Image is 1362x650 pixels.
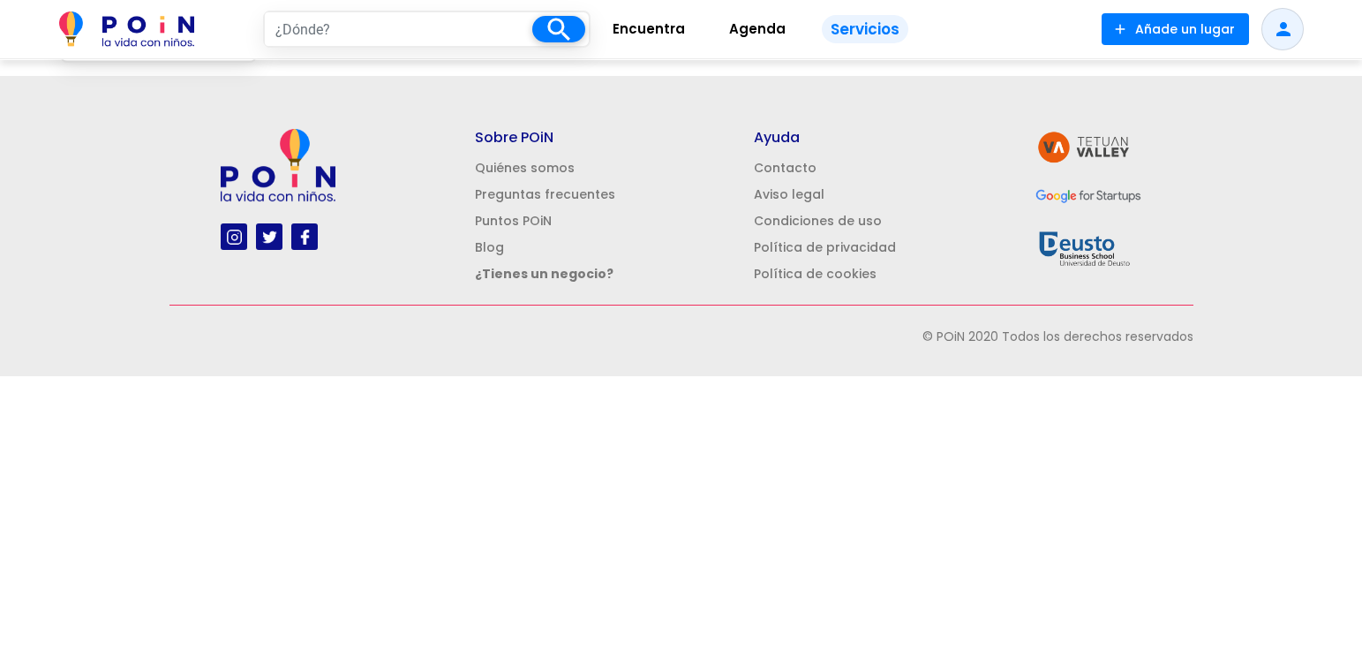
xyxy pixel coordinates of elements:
a: Política de privacidad [754,238,896,256]
span: Encuentra [605,15,693,43]
a: Condiciones de uso [754,212,882,230]
a: Encuentra [591,8,707,51]
a: Servicios [808,8,922,51]
span: Servicios [822,15,908,44]
a: ¿Tienes un negocio? [475,265,613,283]
h5: Ayuda [754,129,896,146]
button: Añade un lugar [1102,13,1249,45]
a: Contacto [754,159,816,177]
span: Agenda [721,15,794,43]
a: Preguntas frecuentes [475,185,615,203]
p: © POiN 2020 Todos los derechos reservados [152,323,1193,350]
img: Deusto [1035,227,1132,269]
a: Quiénes somos [475,159,575,177]
img: GFS [1035,183,1141,208]
input: ¿Dónde? [265,12,532,46]
a: Agenda [707,8,808,51]
a: Blog [475,238,504,256]
a: Política de cookies [754,265,877,283]
img: twitter [259,226,281,248]
img: facebook [294,226,316,248]
img: poin [221,129,335,201]
a: Aviso legal [754,185,824,203]
img: instagram [223,226,245,248]
a: Puntos POiN [475,212,552,230]
h5: Sobre POiN [475,129,615,146]
i: search [543,14,574,45]
img: POiN [59,11,194,47]
img: tetuan valley [1035,129,1132,165]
